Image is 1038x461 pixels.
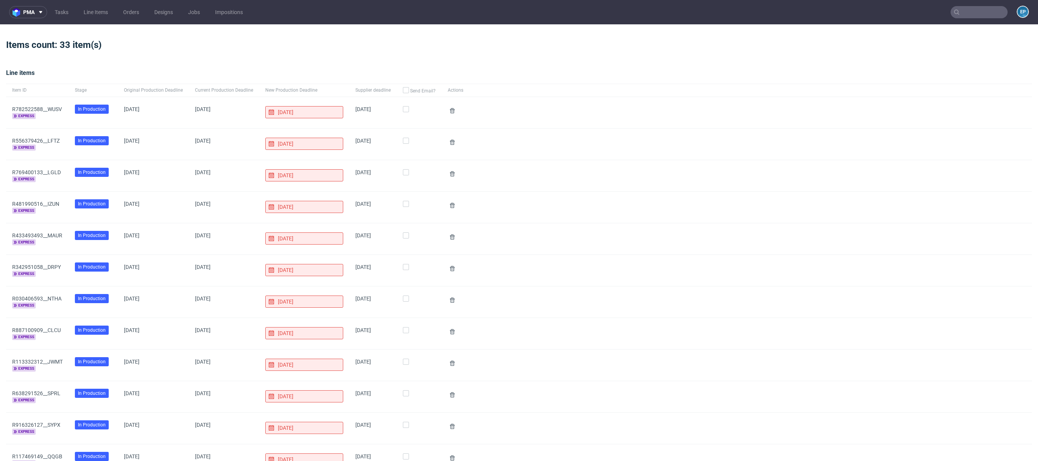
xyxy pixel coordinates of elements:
span: Actions [448,87,463,94]
span: Supplier deadline [355,87,391,94]
span: pma [23,10,35,15]
img: logo [13,8,23,17]
span: In Production [78,169,106,176]
span: [DATE] [124,169,183,182]
a: Orders [119,6,144,18]
span: Send Email? [403,87,436,94]
span: express [12,366,36,372]
span: [DATE] [195,264,253,277]
span: [DATE] [195,169,253,182]
a: Jobs [184,6,204,18]
a: R433493493__MAUR [12,232,62,238]
span: In Production [78,200,106,207]
span: [DATE] [195,201,253,214]
span: [DATE] [355,296,391,308]
span: [DATE] [195,359,253,372]
span: [DATE] [355,169,391,182]
span: In Production [78,295,106,302]
span: [DATE] [355,359,391,372]
span: express [12,113,36,119]
span: express [12,176,36,182]
a: R117469149__QQGB [12,453,62,459]
a: Line Items [79,6,113,18]
span: In Production [78,232,106,239]
span: [DATE] [355,106,391,119]
span: [DATE] [355,327,391,340]
span: [DATE] [195,138,253,151]
span: [DATE] [195,327,253,340]
span: [DATE] [124,327,183,340]
span: [DATE] [124,106,183,119]
span: [DATE] [124,359,183,372]
span: [DATE] [195,232,253,245]
span: In Production [78,106,106,113]
a: R638291526__SPRL [12,390,60,396]
span: [DATE] [124,422,183,435]
span: Original Production Deadline [124,87,183,94]
button: pma [9,6,47,18]
a: R030406593__NTHA [12,296,62,302]
span: Item ID [12,87,63,94]
span: [DATE] [195,390,253,403]
a: R113332312__JWMT [12,359,63,365]
span: [DATE] [355,422,391,435]
span: [DATE] [195,106,253,119]
span: [DATE] [124,390,183,403]
span: In Production [78,358,106,365]
span: [DATE] [355,264,391,277]
span: In Production [78,264,106,270]
span: [DATE] [124,138,183,151]
span: [DATE] [124,264,183,277]
span: express [12,302,36,308]
span: [DATE] [355,390,391,403]
a: R769400133__LGLD [12,169,61,175]
a: R481990516__IZUN [12,201,59,207]
a: Designs [150,6,177,18]
span: [DATE] [355,232,391,245]
span: [DATE] [195,422,253,435]
span: [DATE] [124,201,183,214]
a: Impositions [211,6,247,18]
span: express [12,397,36,403]
span: Items count: 33 item(s) [6,40,114,50]
span: In Production [78,137,106,144]
span: New Production Deadline [265,87,343,94]
span: [DATE] [355,138,391,151]
span: Current Production Deadline [195,87,253,94]
span: express [12,208,36,214]
a: R782522588__WUSV [12,106,62,112]
span: In Production [78,421,106,428]
a: R342951058__DRPY [12,264,61,270]
figcaption: EP [1017,6,1028,17]
span: express [12,429,36,435]
div: Line items [6,68,1032,84]
a: Tasks [50,6,73,18]
a: R556379426__LFTZ [12,138,60,144]
span: Stage [75,87,112,94]
span: In Production [78,453,106,460]
span: [DATE] [195,296,253,308]
a: R887100909__CLCU [12,327,61,333]
span: In Production [78,327,106,334]
a: R916326127__SYPX [12,422,60,428]
span: [DATE] [124,232,183,245]
span: express [12,334,36,340]
span: In Production [78,390,106,397]
span: express [12,271,36,277]
span: [DATE] [355,201,391,214]
span: express [12,239,36,245]
span: [DATE] [124,296,183,308]
span: express [12,145,36,151]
